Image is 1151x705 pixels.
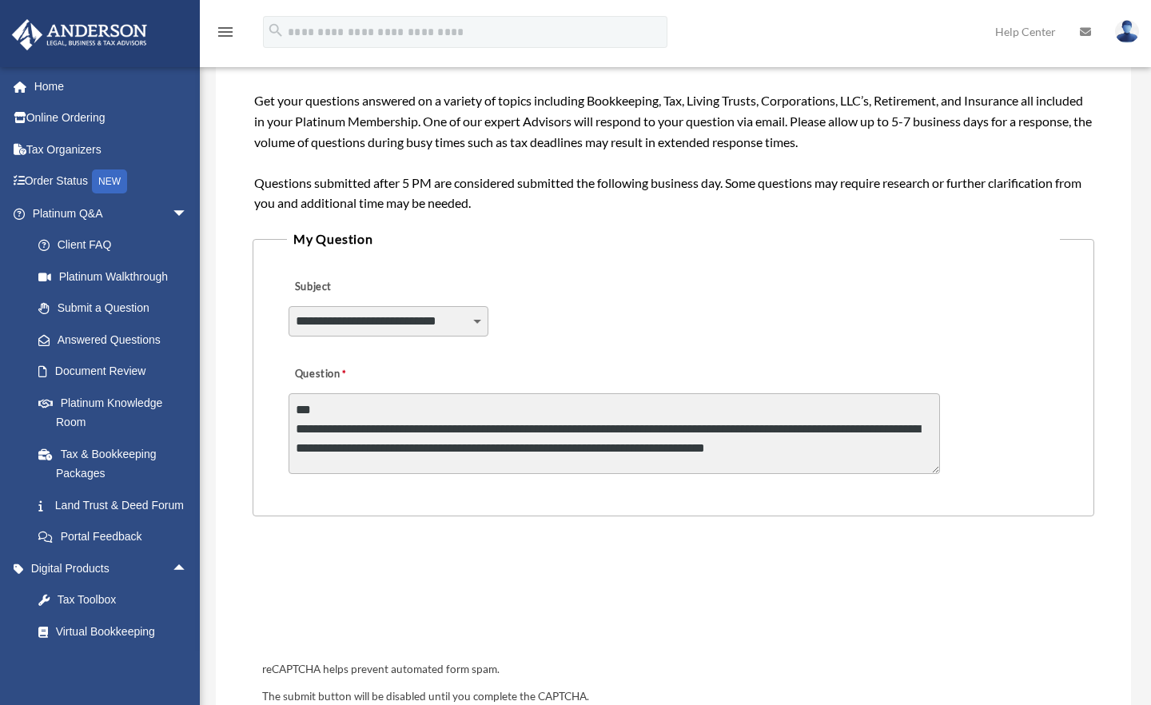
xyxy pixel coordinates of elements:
[289,364,412,386] label: Question
[172,552,204,585] span: arrow_drop_up
[22,489,212,521] a: Land Trust & Deed Forum
[7,19,152,50] img: Anderson Advisors Platinum Portal
[289,277,440,299] label: Subject
[22,229,212,261] a: Client FAQ
[256,660,1091,679] div: reCAPTCHA helps prevent automated form spam.
[22,387,212,438] a: Platinum Knowledge Room
[11,102,212,134] a: Online Ordering
[22,584,212,616] a: Tax Toolbox
[267,22,285,39] i: search
[22,615,212,647] a: Virtual Bookkeeping
[1115,20,1139,43] img: User Pic
[172,197,204,230] span: arrow_drop_down
[287,228,1060,250] legend: My Question
[216,28,235,42] a: menu
[11,133,212,165] a: Tax Organizers
[22,324,212,356] a: Answered Questions
[11,70,212,102] a: Home
[22,261,212,293] a: Platinum Walkthrough
[257,566,500,628] iframe: reCAPTCHA
[56,622,192,642] div: Virtual Bookkeeping
[216,22,235,42] i: menu
[92,169,127,193] div: NEW
[56,590,192,610] div: Tax Toolbox
[11,552,212,584] a: Digital Productsarrow_drop_up
[22,438,212,489] a: Tax & Bookkeeping Packages
[22,521,212,553] a: Portal Feedback
[22,293,204,325] a: Submit a Question
[22,356,212,388] a: Document Review
[11,165,212,198] a: Order StatusNEW
[11,197,212,229] a: Platinum Q&Aarrow_drop_down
